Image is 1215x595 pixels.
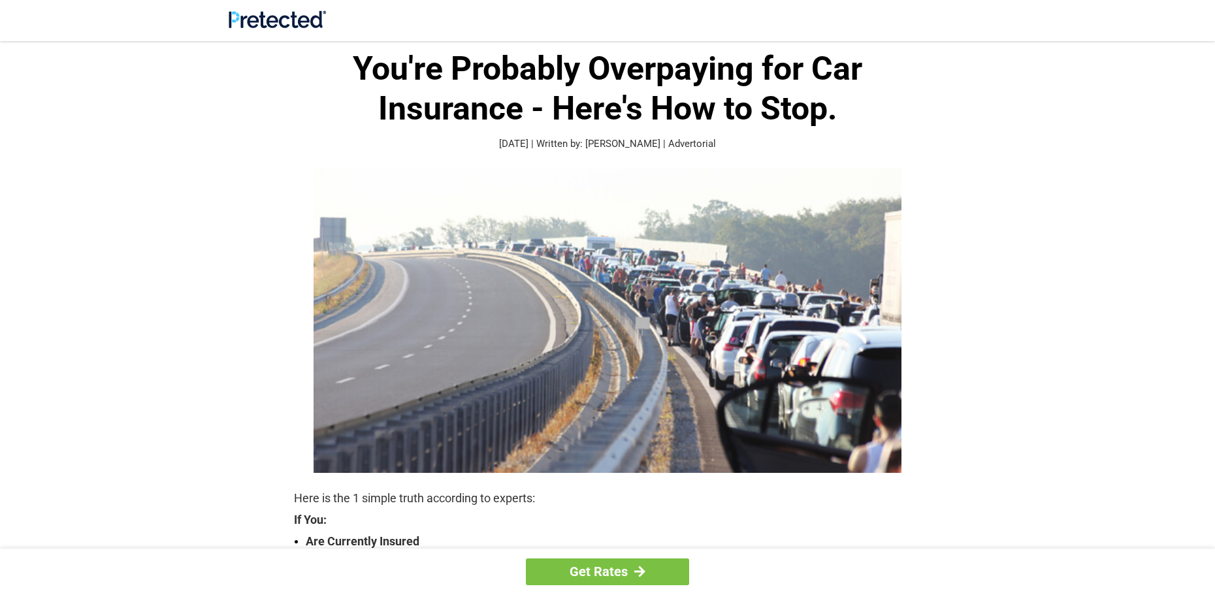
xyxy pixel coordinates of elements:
strong: If You: [294,514,921,526]
p: [DATE] | Written by: [PERSON_NAME] | Advertorial [294,137,921,152]
img: Site Logo [229,10,326,28]
a: Site Logo [229,18,326,31]
h1: You're Probably Overpaying for Car Insurance - Here's How to Stop. [294,49,921,129]
a: Get Rates [526,558,689,585]
p: Here is the 1 simple truth according to experts: [294,489,921,507]
strong: Are Currently Insured [306,532,921,551]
